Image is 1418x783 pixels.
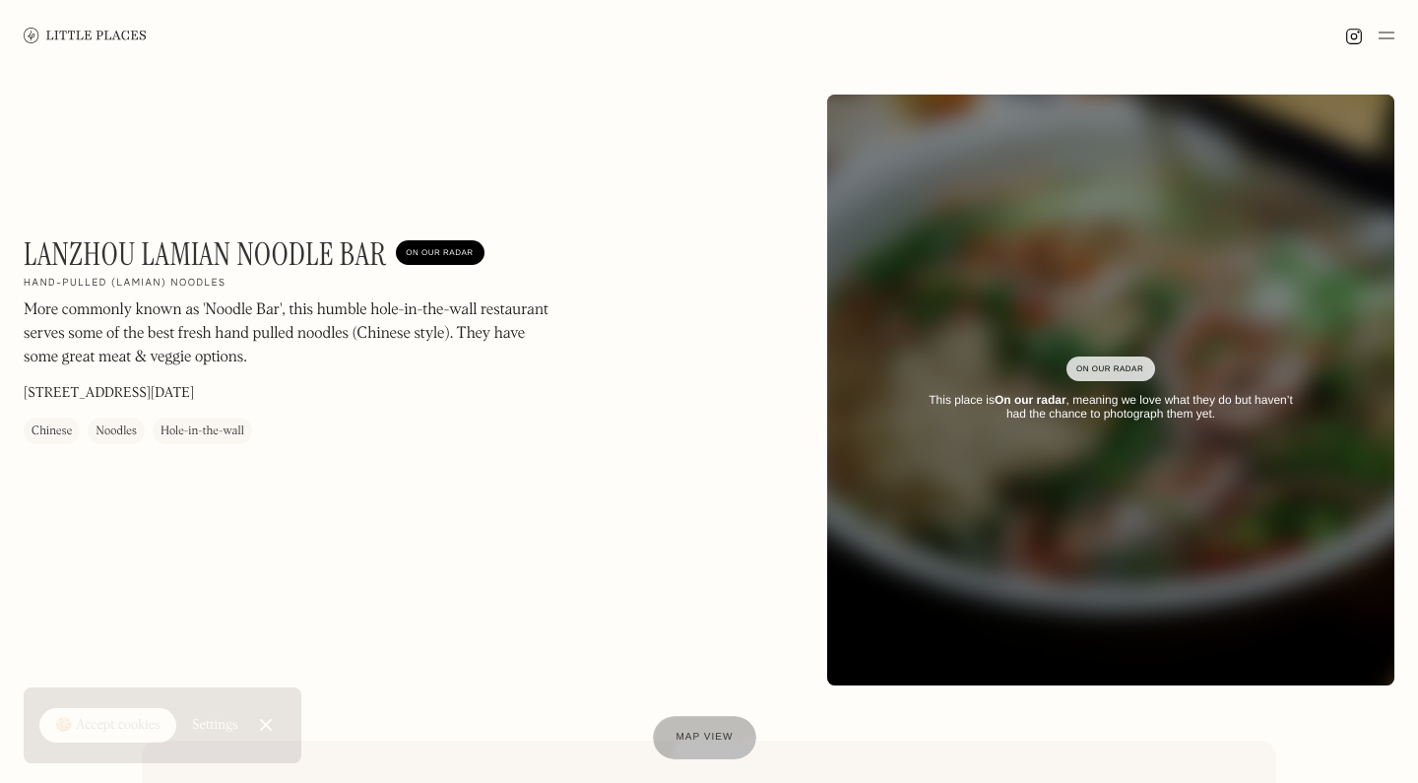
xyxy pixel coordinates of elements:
div: 🍪 Accept cookies [55,716,161,736]
a: Map view [653,716,757,759]
p: More commonly known as 'Noodle Bar', this humble hole-in-the-wall restaurant serves some of the b... [24,298,555,369]
strong: On our radar [995,393,1066,407]
a: Close Cookie Popup [246,705,286,745]
div: Close Cookie Popup [265,725,266,726]
div: This place is , meaning we love what they do but haven’t had the chance to photograph them yet. [918,393,1304,422]
a: 🍪 Accept cookies [39,708,176,744]
div: Noodles [96,422,137,441]
span: Map view [677,732,734,743]
div: On Our Radar [406,243,475,263]
div: Hole-in-the-wall [161,422,244,441]
p: [STREET_ADDRESS][DATE] [24,383,194,404]
div: Settings [192,718,238,732]
div: On Our Radar [1076,359,1145,379]
a: Settings [192,703,238,748]
h1: Lanzhou Lamian Noodle Bar [24,235,386,273]
h2: Hand-pulled (lamian) noodles [24,277,226,291]
div: Chinese [32,422,72,441]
